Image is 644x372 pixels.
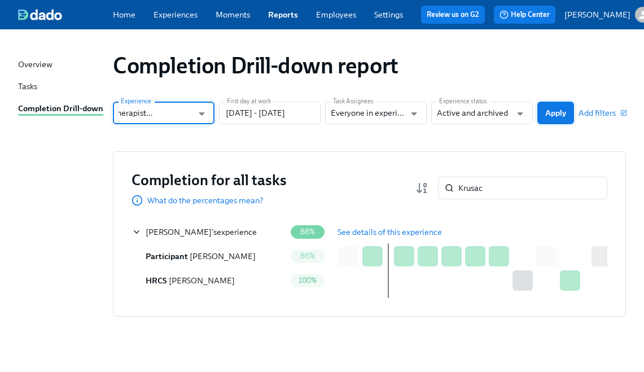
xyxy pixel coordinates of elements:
button: See details of this experience [330,221,450,243]
span: 86% [293,252,322,260]
div: HRCS [PERSON_NAME] [132,269,286,292]
a: Review us on G2 [427,9,479,20]
span: [PERSON_NAME] [190,251,256,261]
button: Help Center [494,6,555,24]
span: Participant [146,251,188,261]
a: dado [18,9,113,20]
svg: Completion rate (low to high) [415,181,429,195]
div: Participant [PERSON_NAME] [132,245,286,268]
div: First day at work • day 8 [386,246,391,266]
input: Search by name [458,177,607,199]
h3: Completion for all tasks [132,170,287,190]
button: Open [193,105,211,122]
p: [PERSON_NAME] [564,9,630,20]
h1: Completion Drill-down report [113,52,398,79]
a: Home [113,10,135,20]
span: 88% [293,227,322,236]
button: Apply [537,102,574,124]
div: First day at work • day 8 [386,270,391,291]
span: Apply [545,107,566,119]
img: dado [18,9,62,20]
span: [PERSON_NAME] [146,227,212,237]
span: [PERSON_NAME] [169,275,235,286]
div: 's experience [146,226,257,238]
button: Add filters [579,107,626,119]
a: Employees [316,10,356,20]
div: Completion Drill-down [18,103,103,116]
a: Overview [18,59,104,72]
div: Tasks [18,81,37,94]
a: Tasks [18,81,104,94]
a: Reports [268,10,298,20]
a: Completion Drill-down [18,103,104,116]
button: Open [511,105,529,122]
button: Review us on G2 [421,6,485,24]
a: Experiences [154,10,198,20]
span: HR Compliance Specialist [146,275,167,286]
a: Moments [216,10,250,20]
div: Overview [18,59,52,72]
span: 100% [292,276,324,285]
a: Settings [374,10,403,20]
span: Help Center [500,9,550,20]
span: See details of this experience [338,226,442,238]
p: What do the percentages mean? [147,195,263,206]
div: [PERSON_NAME]'sexperience [132,221,286,243]
button: Open [405,105,423,122]
div: First day at work • day 8 [386,294,391,296]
